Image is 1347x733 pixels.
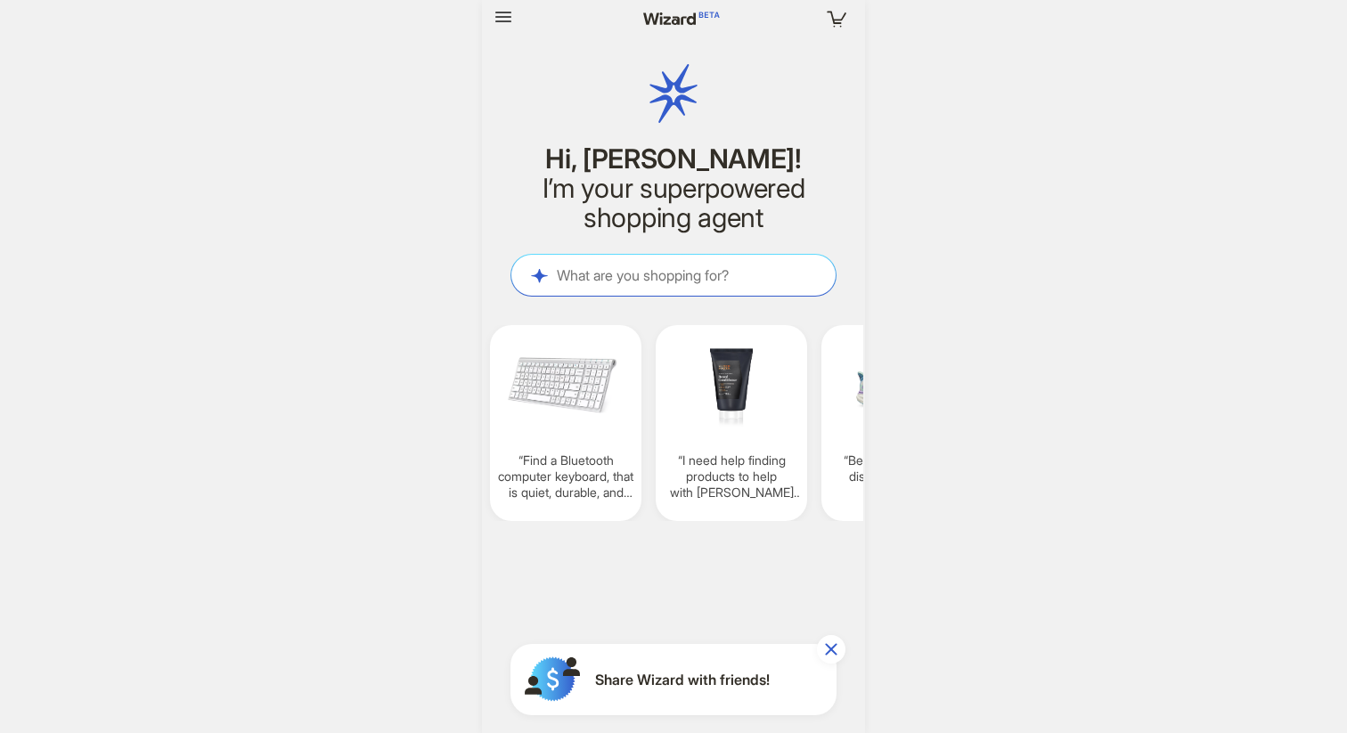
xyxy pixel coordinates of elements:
[829,452,966,485] q: Best shoe for long distance running
[663,336,800,438] img: I%20need%20help%20finding%20products%20to%20help%20with%20beard%20management-3f522821.png
[510,644,837,715] button: Share Wizard with friends!
[497,336,634,438] img: Find%20a%20Bluetooth%20computer%20keyboard_%20that%20is%20quiet_%20durable_%20and%20has%20long%20...
[829,336,966,438] img: Best%20shoe%20for%20long%20distance%20running-fb89a0c4.png
[490,325,641,521] div: Find a Bluetooth computer keyboard, that is quiet, durable, and has long battery life
[656,325,807,521] div: I need help finding products to help with [PERSON_NAME] management
[510,174,837,232] h2: I’m your superpowered shopping agent
[663,452,800,501] q: I need help finding products to help with [PERSON_NAME] management
[510,144,837,174] h1: Hi, [PERSON_NAME]!
[497,452,634,501] q: Find a Bluetooth computer keyboard, that is quiet, durable, and has long battery life
[821,325,973,521] div: Best shoe for long distance running
[595,671,770,689] span: Share Wizard with friends!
